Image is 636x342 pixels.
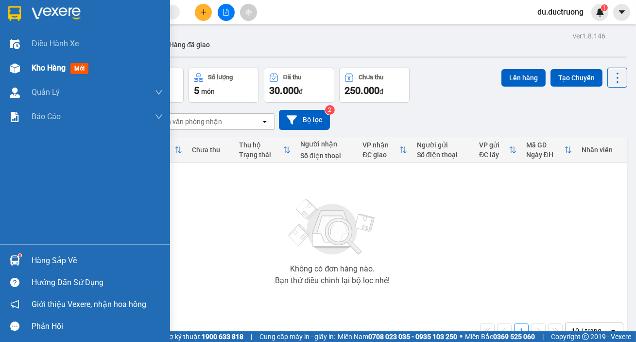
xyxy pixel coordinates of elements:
button: plus [195,4,212,21]
div: Chưa thu [359,74,383,81]
span: Báo cáo [32,110,61,123]
span: | [542,331,544,342]
span: 250.000 [344,85,379,96]
span: Gửi [7,40,17,47]
div: Bạn thử điều chỉnh lại bộ lọc nhé! [275,277,390,285]
span: 0372178682 [33,66,76,74]
div: Chưa thu [192,146,229,154]
th: Toggle SortBy [521,137,577,163]
strong: HOTLINE : [41,14,74,21]
span: - [28,25,31,33]
button: Chưa thu250.000đ [339,68,410,103]
div: VP nhận [362,141,399,149]
span: Miền Nam [338,331,457,342]
th: Toggle SortBy [234,137,295,163]
button: aim [240,4,257,21]
span: Miền Bắc [465,331,535,342]
span: mới [70,63,88,74]
div: Trạng thái [239,151,283,159]
div: ver 1.8.146 [573,31,605,41]
div: Thu hộ [239,141,283,149]
button: Hàng đã giao [161,33,218,56]
span: caret-down [618,8,626,17]
span: 1 [602,4,606,11]
img: svg+xml;base64,PHN2ZyBjbGFzcz0ibGlzdC1wbHVnX19zdmciIHhtbG5zPSJodHRwOi8vd3d3LnczLm9yZy8yMDAwL3N2Zy... [284,193,381,261]
button: Số lượng5món [189,68,259,103]
span: plus [200,9,207,16]
span: VP [GEOGRAPHIC_DATA] - [28,35,128,61]
div: Đã thu [283,74,301,81]
div: Số điện thoại [417,151,469,159]
strong: 0708 023 035 - 0935 103 250 [368,333,457,341]
div: Chọn văn phòng nhận [155,117,222,126]
svg: open [261,118,269,126]
div: ĐC lấy [479,151,509,159]
sup: 2 [325,105,335,115]
button: Đã thu30.000đ [264,68,334,103]
span: đ [299,88,303,95]
div: Mã GD [526,141,564,149]
span: đ [379,88,383,95]
img: warehouse-icon [10,63,20,73]
span: file-add [223,9,229,16]
sup: 1 [601,4,608,11]
img: logo-vxr [8,6,21,21]
span: 5 [194,85,199,96]
span: Kho hàng [32,63,66,72]
span: down [155,113,163,121]
span: ⚪️ [460,335,463,339]
button: 1 [514,324,529,338]
span: question-circle [10,278,19,287]
strong: CÔNG TY VẬN TẢI ĐỨC TRƯỞNG [21,5,125,13]
span: du.ductruong [530,6,591,18]
th: Toggle SortBy [358,137,412,163]
span: Cung cấp máy in - giấy in: [259,331,335,342]
span: Giới thiệu Vexere, nhận hoa hồng [32,298,146,310]
div: Phản hồi [32,319,163,334]
div: Hướng dẫn sử dụng [32,275,163,290]
div: VP gửi [479,141,509,149]
div: Người nhận [300,140,353,148]
div: Nhân viên [582,146,622,154]
button: Tạo Chuyến [550,69,602,87]
div: Số điện thoại [300,152,353,160]
div: ĐC giao [362,151,399,159]
img: warehouse-icon [10,255,20,266]
div: Ngày ĐH [526,151,564,159]
div: Hàng sắp về [32,253,163,268]
span: message [10,322,19,331]
span: down [155,89,163,96]
span: copyright [582,333,589,340]
span: DCT20/51A Phường [GEOGRAPHIC_DATA] [28,44,111,61]
span: món [201,88,215,95]
button: caret-down [613,4,630,21]
span: 19009397 [76,14,104,21]
button: file-add [218,4,235,21]
button: Bộ lọc [279,110,330,130]
span: - [30,66,76,74]
span: 30.000 [269,85,299,96]
span: Hỗ trợ kỹ thuật: [154,331,243,342]
span: notification [10,300,19,309]
div: Người gửi [417,141,469,149]
img: warehouse-icon [10,88,20,98]
span: Điều hành xe [32,37,79,50]
sup: 1 [18,254,21,257]
img: solution-icon [10,112,20,122]
img: warehouse-icon [10,39,20,49]
div: 10 / trang [571,326,602,336]
img: icon-new-feature [596,8,604,17]
strong: 1900 633 818 [202,333,243,341]
strong: 0369 525 060 [493,333,535,341]
svg: open [609,327,617,335]
span: | [251,331,252,342]
div: Không có đơn hàng nào. [290,265,375,273]
div: Số lượng [208,74,233,81]
th: Toggle SortBy [474,137,521,163]
span: aim [245,9,252,16]
button: Lên hàng [501,69,546,87]
span: Quản Lý [32,86,60,98]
